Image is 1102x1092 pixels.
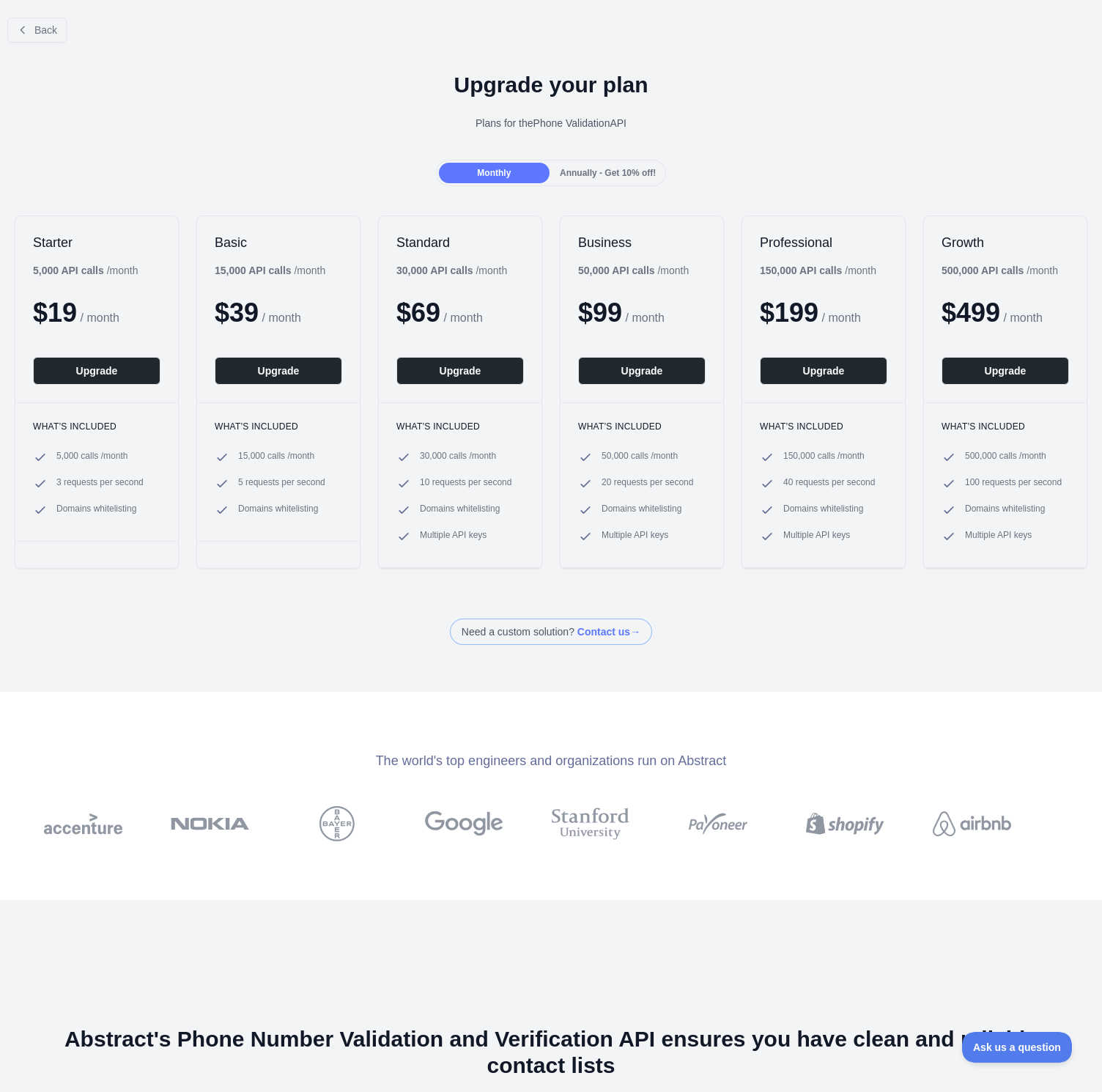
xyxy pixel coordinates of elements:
span: $ 69 [396,298,440,328]
b: 50,000 API calls [578,265,655,276]
h2: Business [578,234,706,251]
div: / month [760,263,876,278]
h2: Standard [396,234,524,251]
iframe: Toggle Customer Support [962,1032,1073,1063]
span: $ 499 [942,298,1000,328]
div: / month [942,263,1058,278]
div: / month [578,263,689,278]
h2: Growth [942,234,1069,251]
b: 150,000 API calls [760,265,842,276]
span: $ 199 [760,298,818,328]
span: $ 99 [578,298,622,328]
b: 30,000 API calls [396,265,473,276]
div: / month [396,263,507,278]
h2: Professional [760,234,887,251]
b: 500,000 API calls [942,265,1024,276]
